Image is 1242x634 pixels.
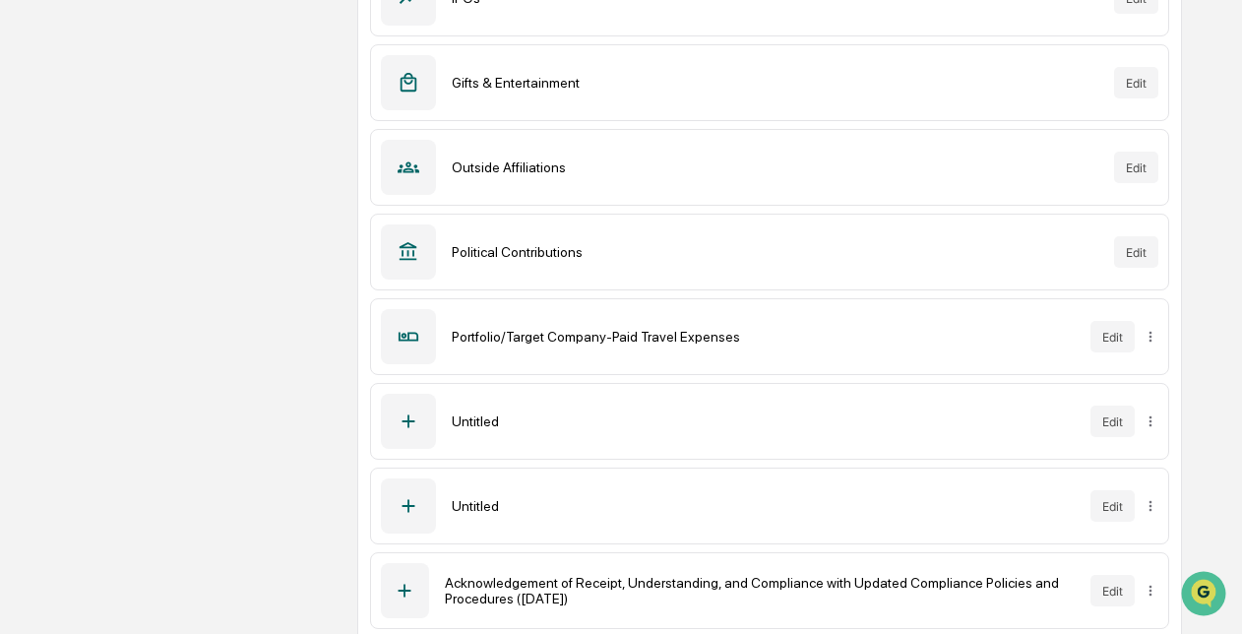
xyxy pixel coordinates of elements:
[12,277,132,312] a: 🔎Data Lookup
[1114,236,1158,268] button: Edit
[67,169,249,185] div: We're available if you need us!
[1090,321,1135,352] button: Edit
[452,159,1098,175] div: Outside Affiliations
[452,498,1075,514] div: Untitled
[162,247,244,267] span: Attestations
[452,244,1098,260] div: Political Contributions
[335,156,358,179] button: Start new chat
[143,249,158,265] div: 🗄️
[1179,569,1232,622] iframe: Open customer support
[67,150,323,169] div: Start new chat
[139,332,238,348] a: Powered byPylon
[135,239,252,275] a: 🗄️Attestations
[20,286,35,302] div: 🔎
[196,333,238,348] span: Pylon
[1114,67,1158,98] button: Edit
[20,249,35,265] div: 🖐️
[20,40,358,72] p: How can we help?
[1114,152,1158,183] button: Edit
[20,150,55,185] img: 1746055101610-c473b297-6a78-478c-a979-82029cc54cd1
[445,575,1075,606] div: Acknowledgement of Receipt, Understanding, and Compliance with Updated Compliance Policies and Pr...
[452,413,1075,429] div: Untitled
[1090,575,1135,606] button: Edit
[452,75,1098,91] div: Gifts & Entertainment
[452,329,1075,345] div: Portfolio/Target Company-Paid Travel Expenses
[1090,406,1135,437] button: Edit
[1090,490,1135,522] button: Edit
[39,247,127,267] span: Preclearance
[39,285,124,304] span: Data Lookup
[12,239,135,275] a: 🖐️Preclearance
